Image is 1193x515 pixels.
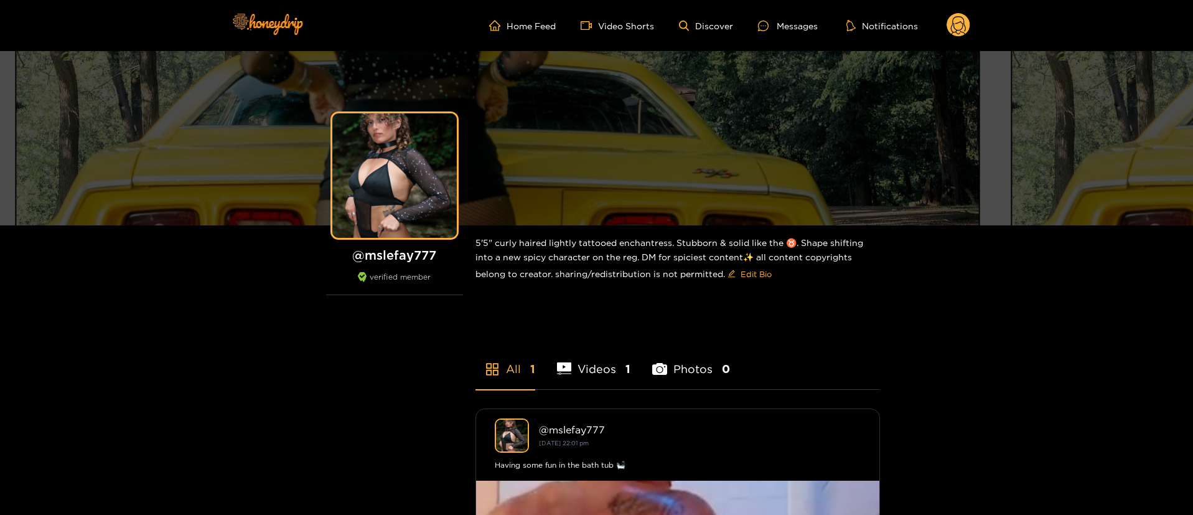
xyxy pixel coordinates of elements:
[485,362,500,377] span: appstore
[741,268,772,280] span: Edit Bio
[652,333,730,389] li: Photos
[722,361,730,377] span: 0
[727,270,736,279] span: edit
[539,424,861,435] div: @ mslefay777
[326,272,463,295] div: verified member
[475,333,535,389] li: All
[843,19,922,32] button: Notifications
[725,264,774,284] button: editEdit Bio
[758,19,818,33] div: Messages
[625,361,630,377] span: 1
[326,247,463,263] h1: @ mslefay777
[581,20,654,31] a: Video Shorts
[495,459,861,471] div: Having some fun in the bath tub 🛀🏽
[489,20,556,31] a: Home Feed
[679,21,733,31] a: Discover
[530,361,535,377] span: 1
[489,20,507,31] span: home
[539,440,589,446] small: [DATE] 22:01 pm
[475,225,880,294] div: 5'5" curly haired lightly tattooed enchantress. Stubborn & solid like the ♉️. Shape shifting into...
[495,418,529,453] img: mslefay777
[557,333,631,389] li: Videos
[581,20,598,31] span: video-camera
